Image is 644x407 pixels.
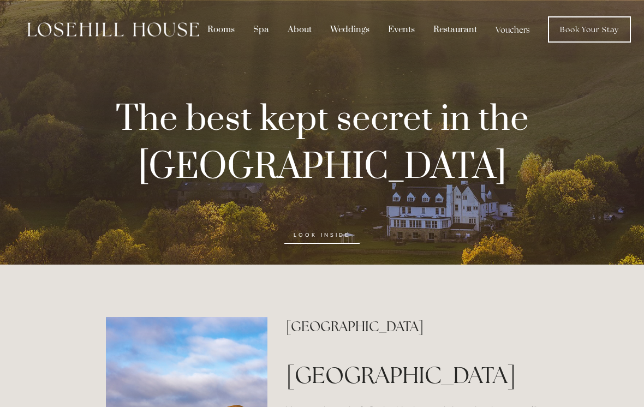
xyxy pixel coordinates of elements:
[425,19,485,40] div: Restaurant
[27,22,199,37] img: Losehill House
[279,19,320,40] div: About
[322,19,378,40] div: Weddings
[487,19,538,40] a: Vouchers
[286,359,538,391] h1: [GEOGRAPHIC_DATA]
[380,19,423,40] div: Events
[286,317,538,336] h2: [GEOGRAPHIC_DATA]
[245,19,277,40] div: Spa
[199,19,243,40] div: Rooms
[548,16,631,43] a: Book Your Stay
[116,97,536,190] strong: The best kept secret in the [GEOGRAPHIC_DATA]
[284,226,360,244] a: look inside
